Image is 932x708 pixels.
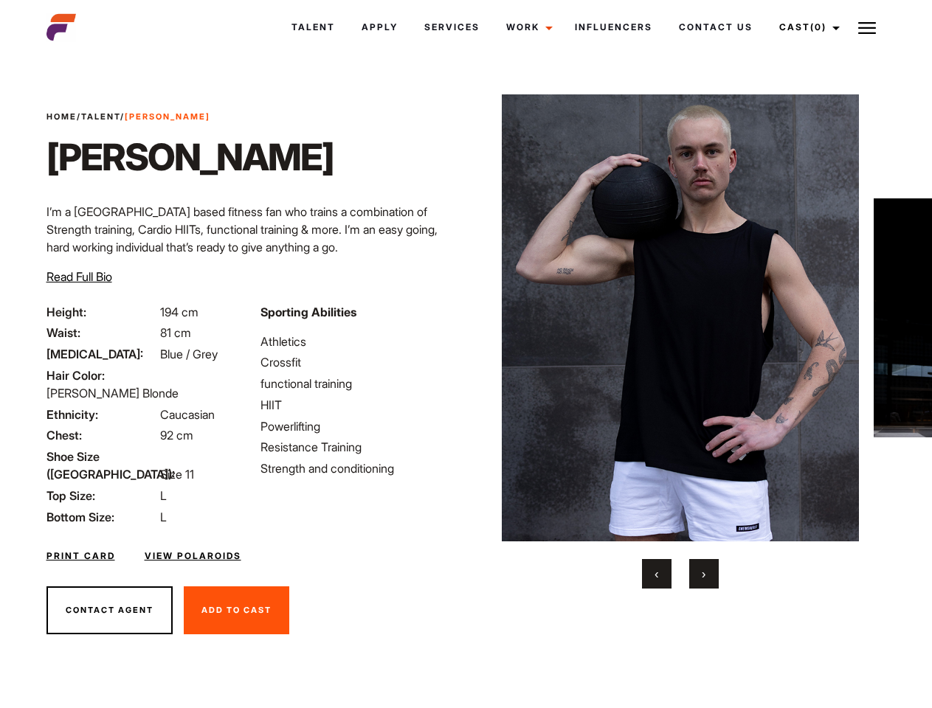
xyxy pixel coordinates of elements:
[46,135,334,179] h1: [PERSON_NAME]
[46,508,157,526] span: Bottom Size:
[260,333,457,350] li: Athletics
[46,406,157,423] span: Ethnicity:
[655,566,658,581] span: Previous
[46,426,157,444] span: Chest:
[278,7,348,47] a: Talent
[46,268,112,285] button: Read Full Bio
[666,7,766,47] a: Contact Us
[46,203,458,256] p: I’m a [GEOGRAPHIC_DATA] based fitness fan who trains a combination of Strength training, Cardio H...
[562,7,666,47] a: Influencers
[260,396,457,414] li: HIIT
[493,7,562,47] a: Work
[348,7,411,47] a: Apply
[46,303,157,321] span: Height:
[260,305,356,319] strong: Sporting Abilities
[160,488,167,503] span: L
[411,7,493,47] a: Services
[81,111,120,122] a: Talent
[46,367,157,384] span: Hair Color:
[46,269,112,284] span: Read Full Bio
[46,111,77,122] a: Home
[46,448,157,483] span: Shoe Size ([GEOGRAPHIC_DATA]):
[46,345,157,363] span: [MEDICAL_DATA]:
[160,305,199,319] span: 194 cm
[160,347,218,361] span: Blue / Grey
[46,386,179,400] span: [PERSON_NAME] Blonde
[858,19,876,37] img: Burger icon
[160,428,193,442] span: 92 cm
[160,467,194,482] span: Size 11
[260,417,457,435] li: Powerlifting
[260,438,457,456] li: Resistance Training
[260,353,457,371] li: Crossfit
[46,487,157,504] span: Top Size:
[260,375,457,392] li: functional training
[766,7,849,47] a: Cast(0)
[810,21,826,32] span: (0)
[160,510,167,524] span: L
[160,407,215,422] span: Caucasian
[160,325,191,340] span: 81 cm
[260,459,457,477] li: Strength and conditioning
[125,111,210,122] strong: [PERSON_NAME]
[702,566,705,581] span: Next
[201,605,272,615] span: Add To Cast
[46,13,76,42] img: cropped-aefm-brand-fav-22-square.png
[145,549,241,563] a: View Polaroids
[46,586,173,635] button: Contact Agent
[46,549,115,563] a: Print Card
[46,111,210,123] span: / /
[184,586,289,635] button: Add To Cast
[46,324,157,341] span: Waist:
